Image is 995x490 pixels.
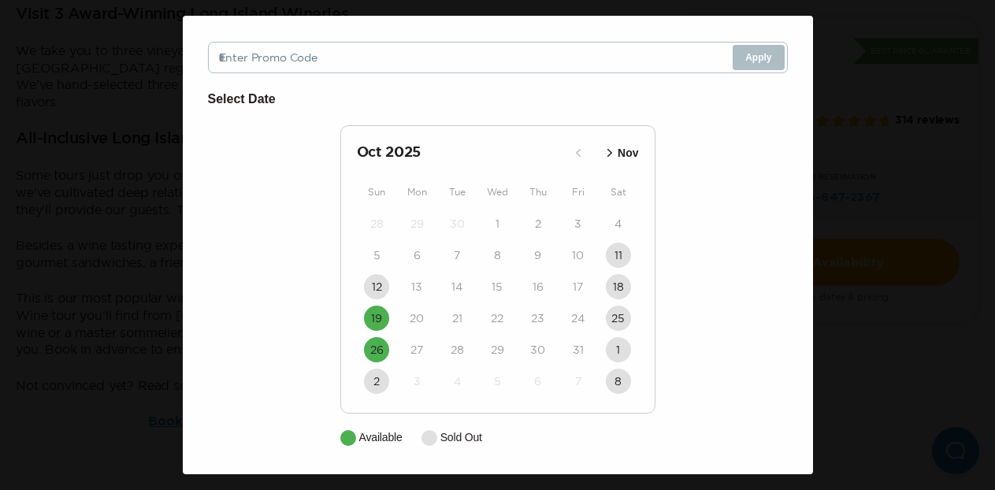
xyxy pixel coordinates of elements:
time: 11 [614,247,622,263]
time: 6 [534,373,541,389]
time: 1 [496,216,499,232]
button: 24 [566,306,591,331]
div: Mon [397,183,437,202]
button: 26 [364,337,389,362]
time: 22 [491,310,503,326]
div: Tue [437,183,477,202]
button: 9 [525,243,551,268]
time: 23 [531,310,544,326]
button: 7 [444,243,470,268]
time: 30 [450,216,465,232]
time: 12 [372,279,382,295]
time: 13 [411,279,422,295]
time: 29 [410,216,424,232]
button: 30 [525,337,551,362]
time: 28 [370,216,384,232]
time: 2 [535,216,541,232]
div: Thu [518,183,558,202]
div: Wed [477,183,518,202]
time: 5 [373,247,381,263]
button: 8 [606,369,631,394]
button: 5 [364,243,389,268]
div: Fri [558,183,598,202]
button: 16 [525,274,551,299]
button: 6 [525,369,551,394]
time: 9 [534,247,541,263]
button: 22 [485,306,510,331]
time: 2 [373,373,380,389]
p: Sold Out [440,429,482,446]
time: 19 [371,310,382,326]
time: 17 [573,279,583,295]
time: 31 [573,342,584,358]
time: 24 [571,310,585,326]
button: 4 [606,211,631,236]
time: 7 [454,247,460,263]
button: 1 [606,337,631,362]
p: Nov [618,145,638,161]
button: 5 [485,369,510,394]
button: 7 [566,369,591,394]
time: 29 [491,342,504,358]
time: 27 [410,342,423,358]
button: 8 [485,243,510,268]
time: 10 [572,247,584,263]
time: 14 [451,279,462,295]
time: 25 [611,310,625,326]
button: 4 [444,369,470,394]
time: 5 [494,373,501,389]
button: 28 [364,211,389,236]
button: 1 [485,211,510,236]
button: 21 [444,306,470,331]
time: 20 [410,310,424,326]
button: Nov [597,140,643,166]
button: 6 [404,243,429,268]
button: 10 [566,243,591,268]
time: 30 [530,342,545,358]
button: 3 [566,211,591,236]
button: 13 [404,274,429,299]
time: 3 [574,216,581,232]
button: 29 [404,211,429,236]
button: 20 [404,306,429,331]
p: Available [359,429,403,446]
time: 8 [614,373,622,389]
time: 4 [614,216,622,232]
button: 27 [404,337,429,362]
button: 31 [566,337,591,362]
time: 1 [616,342,620,358]
time: 16 [533,279,544,295]
div: Sat [598,183,638,202]
time: 26 [370,342,384,358]
h2: Oct 2025 [357,142,566,164]
button: 19 [364,306,389,331]
div: Sun [357,183,397,202]
time: 7 [575,373,581,389]
button: 11 [606,243,631,268]
button: 18 [606,274,631,299]
time: 3 [414,373,421,389]
button: 30 [444,211,470,236]
h6: Select Date [208,89,788,110]
button: 12 [364,274,389,299]
button: 23 [525,306,551,331]
time: 21 [452,310,462,326]
button: 25 [606,306,631,331]
time: 18 [613,279,624,295]
button: 2 [525,211,551,236]
time: 4 [454,373,461,389]
time: 28 [451,342,464,358]
button: 17 [566,274,591,299]
button: 2 [364,369,389,394]
button: 29 [485,337,510,362]
button: 28 [444,337,470,362]
button: 15 [485,274,510,299]
button: 3 [404,369,429,394]
time: 6 [414,247,421,263]
button: 14 [444,274,470,299]
time: 8 [494,247,501,263]
time: 15 [492,279,503,295]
